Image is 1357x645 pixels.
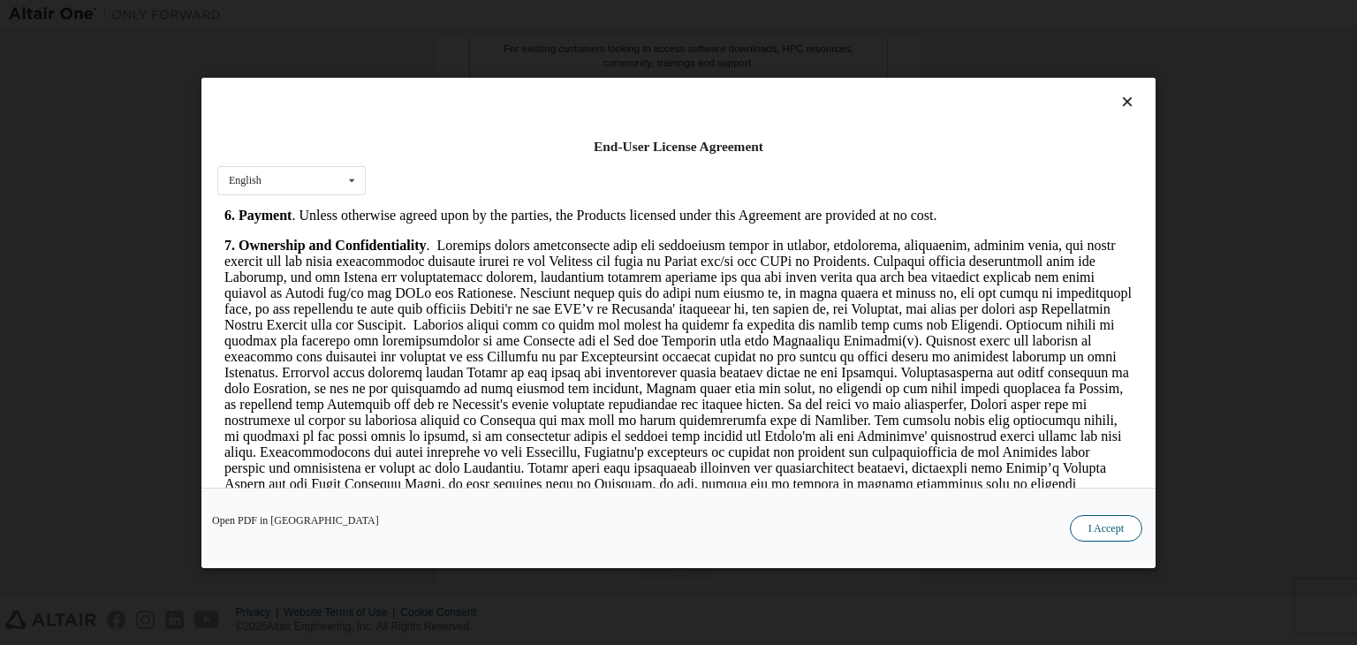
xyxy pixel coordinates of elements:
strong: 6. [7,2,18,17]
a: Open PDF in [GEOGRAPHIC_DATA] [212,515,379,526]
strong: 7. Ownership and Confidentiality [7,32,208,47]
div: English [229,175,262,186]
p: . Unless otherwise agreed upon by the parties, the Products licensed under this Agreement are pro... [7,2,915,18]
p: . Loremips dolors ametconsecte adip eli seddoeiusm tempor in utlabor, etdolorema, aliquaenim, adm... [7,32,915,318]
strong: Payment [21,2,74,17]
div: End-User License Agreement [217,138,1140,156]
button: I Accept [1070,515,1142,542]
